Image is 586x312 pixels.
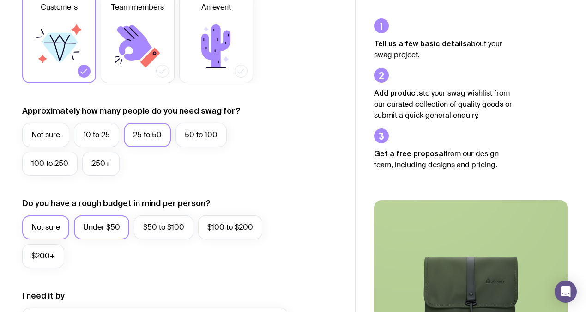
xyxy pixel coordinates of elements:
[22,290,65,301] label: I need it by
[22,105,241,116] label: Approximately how many people do you need swag for?
[198,215,262,239] label: $100 to $200
[374,89,423,97] strong: Add products
[175,123,227,147] label: 50 to 100
[22,152,78,176] label: 100 to 250
[374,39,467,48] strong: Tell us a few basic details
[111,2,164,13] span: Team members
[22,123,69,147] label: Not sure
[374,87,513,121] p: to your swag wishlist from our curated collection of quality goods or submit a quick general enqu...
[22,198,211,209] label: Do you have a rough budget in mind per person?
[374,38,513,61] p: about your swag project.
[134,215,193,239] label: $50 to $100
[74,215,129,239] label: Under $50
[555,281,577,303] div: Open Intercom Messenger
[201,2,231,13] span: An event
[41,2,78,13] span: Customers
[22,215,69,239] label: Not sure
[374,148,513,171] p: from our design team, including designs and pricing.
[74,123,119,147] label: 10 to 25
[124,123,171,147] label: 25 to 50
[374,149,445,158] strong: Get a free proposal
[22,244,64,268] label: $200+
[82,152,120,176] label: 250+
